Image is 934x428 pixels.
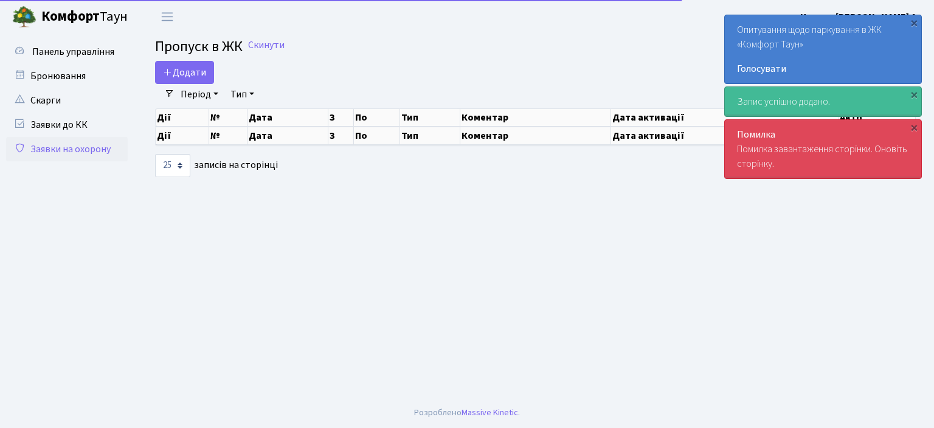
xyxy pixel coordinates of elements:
th: № [209,109,247,126]
th: По [354,109,400,126]
img: logo.png [12,5,36,29]
div: Розроблено . [414,406,520,419]
a: Додати [155,61,214,84]
div: × [908,121,920,133]
strong: Помилка [737,128,775,141]
th: № [209,127,247,145]
a: Період [176,84,223,105]
th: По [354,127,400,145]
th: Дата [247,127,328,145]
th: З [328,109,354,126]
a: Голосувати [737,61,909,76]
a: Тип [226,84,259,105]
span: Пропуск в ЖК [155,36,243,57]
button: Переключити навігацію [152,7,182,27]
div: × [908,16,920,29]
a: Заявки до КК [6,113,128,137]
th: Коментар [460,127,611,145]
th: Дата [247,109,328,126]
a: Скинути [248,40,285,51]
label: записів на сторінці [155,154,278,177]
th: Тип [400,109,461,126]
div: Опитування щодо паркування в ЖК «Комфорт Таун» [725,15,921,83]
span: Додати [163,66,206,79]
th: Дата активації [611,109,839,126]
th: Дії [156,109,209,126]
a: Заявки на охорону [6,137,128,161]
th: З [328,127,354,145]
a: Цитрус [PERSON_NAME] А. [800,10,919,24]
b: Комфорт [41,7,100,26]
div: × [908,88,920,100]
select: записів на сторінці [155,154,190,177]
th: Дії [156,127,209,145]
a: Бронювання [6,64,128,88]
div: Запис успішно додано. [725,87,921,116]
span: Таун [41,7,128,27]
span: Панель управління [32,45,114,58]
a: Massive Kinetic [462,406,518,419]
th: Тип [400,127,461,145]
th: Дата активації [611,127,839,145]
th: Коментар [460,109,611,126]
a: Панель управління [6,40,128,64]
a: Скарги [6,88,128,113]
div: Помилка завантаження сторінки. Оновіть сторінку. [725,120,921,178]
